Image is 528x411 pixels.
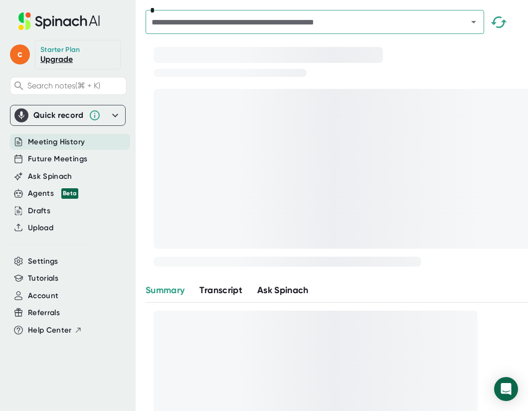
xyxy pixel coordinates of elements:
[14,105,121,125] div: Quick record
[28,222,53,234] button: Upload
[28,325,82,336] button: Help Center
[28,307,60,319] button: Referrals
[28,188,78,199] button: Agents Beta
[61,188,78,199] div: Beta
[28,136,85,148] button: Meeting History
[40,45,80,54] div: Starter Plan
[494,377,518,401] div: Open Intercom Messenger
[28,290,58,302] button: Account
[28,273,58,284] button: Tutorials
[28,188,78,199] div: Agents
[146,285,184,296] span: Summary
[28,325,72,336] span: Help Center
[27,81,100,90] span: Search notes (⌘ + K)
[257,285,309,296] span: Ask Spinach
[33,110,84,120] div: Quick record
[257,284,309,297] button: Ask Spinach
[28,256,58,267] button: Settings
[146,284,184,297] button: Summary
[28,153,87,165] button: Future Meetings
[40,54,73,64] a: Upgrade
[199,285,242,296] span: Transcript
[467,15,481,29] button: Open
[199,284,242,297] button: Transcript
[10,44,30,64] span: c
[28,205,50,217] button: Drafts
[28,171,72,182] button: Ask Spinach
